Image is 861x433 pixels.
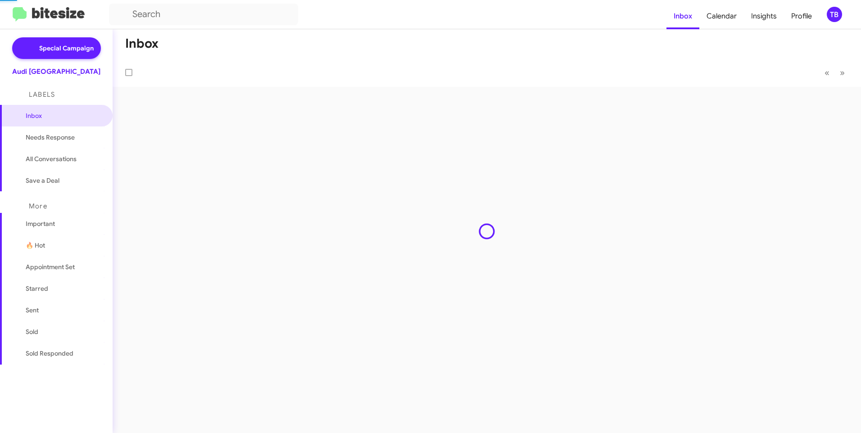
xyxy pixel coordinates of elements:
span: Sold Responded [26,349,73,358]
button: TB [819,7,851,22]
span: 🔥 Hot [26,241,45,250]
h1: Inbox [125,36,159,51]
span: Needs Response [26,133,102,142]
a: Insights [744,3,784,29]
span: Labels [29,90,55,99]
span: Special Campaign [39,44,94,53]
span: « [825,67,829,78]
a: Calendar [699,3,744,29]
span: Sent [26,306,39,315]
span: Appointment Set [26,262,75,271]
a: Inbox [666,3,699,29]
button: Next [834,63,850,82]
div: TB [827,7,842,22]
a: Profile [784,3,819,29]
span: Important [26,219,102,228]
nav: Page navigation example [820,63,850,82]
span: Save a Deal [26,176,59,185]
span: » [840,67,845,78]
div: Audi [GEOGRAPHIC_DATA] [12,67,100,76]
input: Search [109,4,298,25]
span: Sold [26,327,38,336]
span: All Conversations [26,154,77,163]
a: Special Campaign [12,37,101,59]
span: Starred [26,284,48,293]
span: Inbox [26,111,102,120]
button: Previous [819,63,835,82]
span: More [29,202,47,210]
